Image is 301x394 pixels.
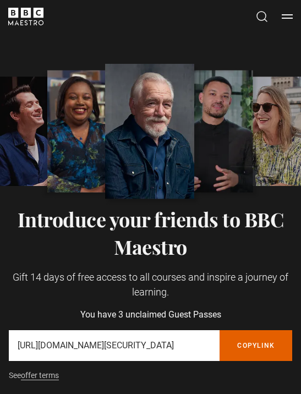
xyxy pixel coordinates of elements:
h2: Introduce your friends to BBC Maestro [9,205,292,261]
svg: BBC Maestro [8,8,43,25]
a: offer terms [21,371,59,380]
button: Copylink [220,330,292,361]
p: [URL][DOMAIN_NAME][SECURITY_DATA] [18,339,211,352]
p: Gift 14 days of free access to all courses and inspire a journey of learning. [9,270,292,299]
button: Toggle navigation [282,11,293,22]
p: See [9,370,292,381]
p: You have 3 unclaimed Guest Passes [9,308,292,321]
